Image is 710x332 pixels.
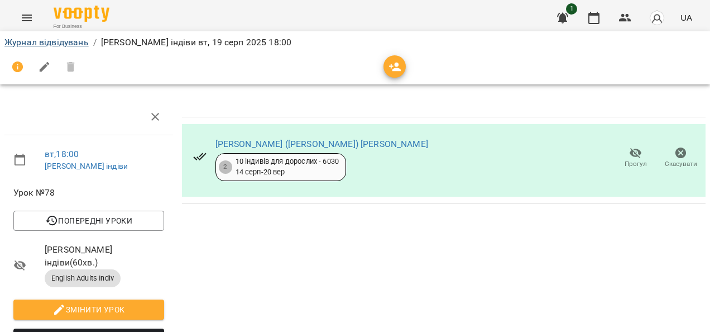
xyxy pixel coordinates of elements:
[4,36,706,49] nav: breadcrumb
[13,186,164,200] span: Урок №78
[13,300,164,320] button: Змінити урок
[22,303,155,316] span: Змінити урок
[13,4,40,31] button: Menu
[45,243,164,269] span: [PERSON_NAME] індіви ( 60 хв. )
[22,214,155,227] span: Попередні уроки
[625,159,647,169] span: Прогул
[676,7,697,28] button: UA
[101,36,291,49] p: [PERSON_NAME] індіви вт, 19 серп 2025 18:00
[665,159,697,169] span: Скасувати
[219,160,232,174] div: 2
[45,162,128,170] a: [PERSON_NAME] індіви
[45,149,79,159] a: вт , 18:00
[45,273,121,283] span: English Adults Indiv
[236,156,339,177] div: 10 індивів для дорослих - 6030 14 серп - 20 вер
[13,211,164,231] button: Попередні уроки
[215,139,428,149] a: [PERSON_NAME] ([PERSON_NAME]) [PERSON_NAME]
[93,36,97,49] li: /
[54,6,109,22] img: Voopty Logo
[649,10,665,26] img: avatar_s.png
[613,143,658,174] button: Прогул
[54,23,109,30] span: For Business
[680,12,692,23] span: UA
[658,143,703,174] button: Скасувати
[566,3,577,15] span: 1
[4,37,89,48] a: Журнал відвідувань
